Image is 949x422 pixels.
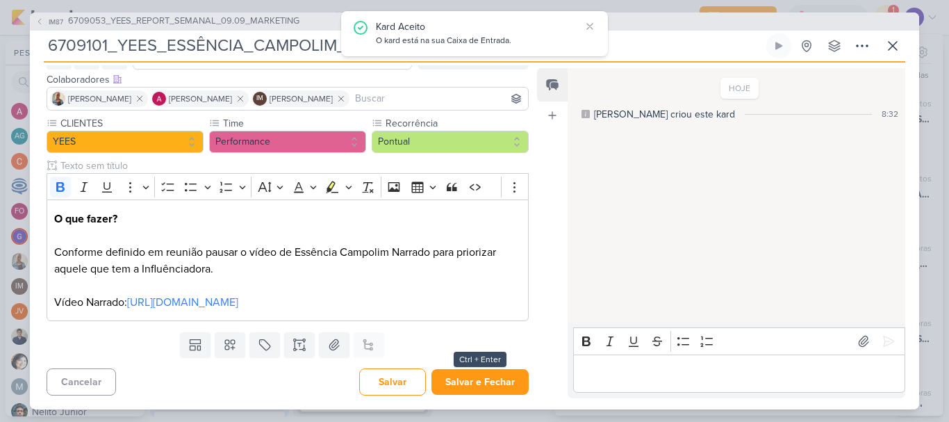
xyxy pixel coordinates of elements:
button: Pontual [372,131,529,153]
button: Salvar e Fechar [431,369,529,395]
div: O kard está na sua Caixa de Entrada. [376,34,580,48]
p: Vídeo Narrado: [54,294,521,311]
span: [PERSON_NAME] [68,92,131,105]
button: Performance [209,131,366,153]
input: Texto sem título [58,159,529,173]
div: Editor editing area: main [573,355,905,393]
p: Conforme definido em reunião pausar o vídeo de Essência Campolim Narrado para priorizar aquele qu... [54,244,521,277]
input: Kard Sem Título [44,33,764,58]
div: Colaboradores [47,72,529,87]
span: [PERSON_NAME] [169,92,232,105]
div: Editor toolbar [47,173,529,200]
div: Ctrl + Enter [454,352,506,367]
div: Isabella Machado Guimarães [253,92,267,106]
a: [URL][DOMAIN_NAME] [127,295,238,309]
strong: O que fazer? [54,212,117,226]
div: Kard Aceito [376,19,580,34]
label: Time [222,116,366,131]
label: CLIENTES [59,116,204,131]
div: [PERSON_NAME] criou este kard [594,107,735,122]
input: Buscar [352,90,525,107]
div: Ligar relógio [773,40,784,51]
p: IM [256,95,263,102]
button: Cancelar [47,368,116,396]
div: Editor toolbar [573,327,905,355]
button: YEES [47,131,204,153]
div: 8:32 [882,108,898,120]
img: Alessandra Gomes [152,92,166,106]
img: Iara Santos [51,92,65,106]
span: [PERSON_NAME] [270,92,333,105]
label: Recorrência [384,116,529,131]
div: Editor editing area: main [47,200,529,321]
button: Salvar [359,368,426,396]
